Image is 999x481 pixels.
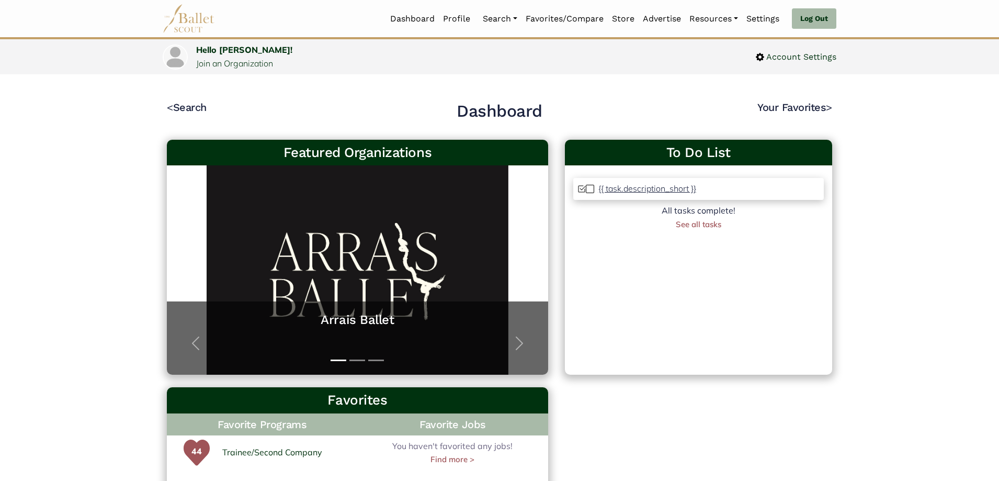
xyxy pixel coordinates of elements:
[164,46,187,69] img: profile picture
[757,101,832,114] a: Your Favorites>
[573,144,824,162] a: To Do List
[357,440,548,466] div: You haven't favorited any jobs!
[349,354,365,366] button: Slide 2
[756,50,836,64] a: Account Settings
[167,413,357,435] h4: Favorite Programs
[430,453,474,466] a: Find more >
[177,312,538,328] a: Arrais Ballet
[685,8,742,30] a: Resources
[222,446,322,460] a: Trainee/Second Company
[167,101,207,114] a: <Search
[386,8,439,30] a: Dashboard
[331,354,346,366] button: Slide 1
[676,219,721,229] a: See all tasks
[792,8,836,29] a: Log Out
[196,44,292,55] a: Hello [PERSON_NAME]!
[175,144,540,162] h3: Featured Organizations
[368,354,384,366] button: Slide 3
[196,58,273,69] a: Join an Organization
[457,100,542,122] h2: Dashboard
[357,413,548,435] h4: Favorite Jobs
[608,8,639,30] a: Store
[521,8,608,30] a: Favorites/Compare
[184,440,210,466] img: heart-green.svg
[598,183,696,194] p: {{ task.description_short }}
[764,50,836,64] span: Account Settings
[826,100,832,114] code: >
[479,8,521,30] a: Search
[742,8,784,30] a: Settings
[439,8,474,30] a: Profile
[167,100,173,114] code: <
[639,8,685,30] a: Advertise
[175,391,540,409] h3: Favorites
[573,204,824,218] div: All tasks complete!
[184,445,210,471] p: 44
